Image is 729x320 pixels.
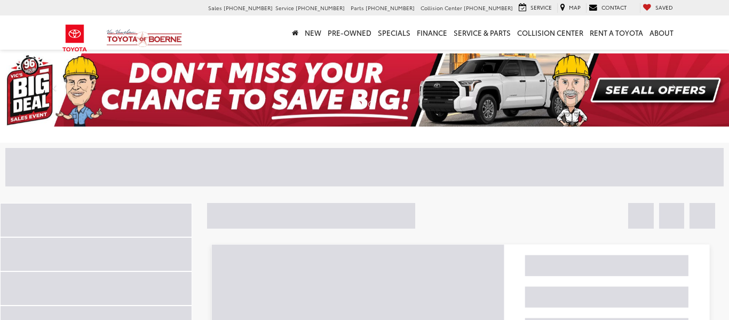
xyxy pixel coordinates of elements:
[587,15,646,50] a: Rent a Toyota
[375,15,414,50] a: Specials
[557,3,583,13] a: Map
[601,3,627,11] span: Contact
[646,15,677,50] a: About
[464,4,513,12] span: [PHONE_NUMBER]
[324,15,375,50] a: Pre-Owned
[296,4,345,12] span: [PHONE_NUMBER]
[516,3,554,13] a: Service
[302,15,324,50] a: New
[414,15,450,50] a: Finance
[106,29,183,48] img: Vic Vaughan Toyota of Boerne
[640,3,676,13] a: My Saved Vehicles
[569,3,581,11] span: Map
[586,3,629,13] a: Contact
[275,4,294,12] span: Service
[655,3,673,11] span: Saved
[530,3,552,11] span: Service
[514,15,587,50] a: Collision Center
[224,4,273,12] span: [PHONE_NUMBER]
[208,4,222,12] span: Sales
[366,4,415,12] span: [PHONE_NUMBER]
[289,15,302,50] a: Home
[450,15,514,50] a: Service & Parts: Opens in a new tab
[55,21,95,56] img: Toyota
[351,4,364,12] span: Parts
[421,4,462,12] span: Collision Center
